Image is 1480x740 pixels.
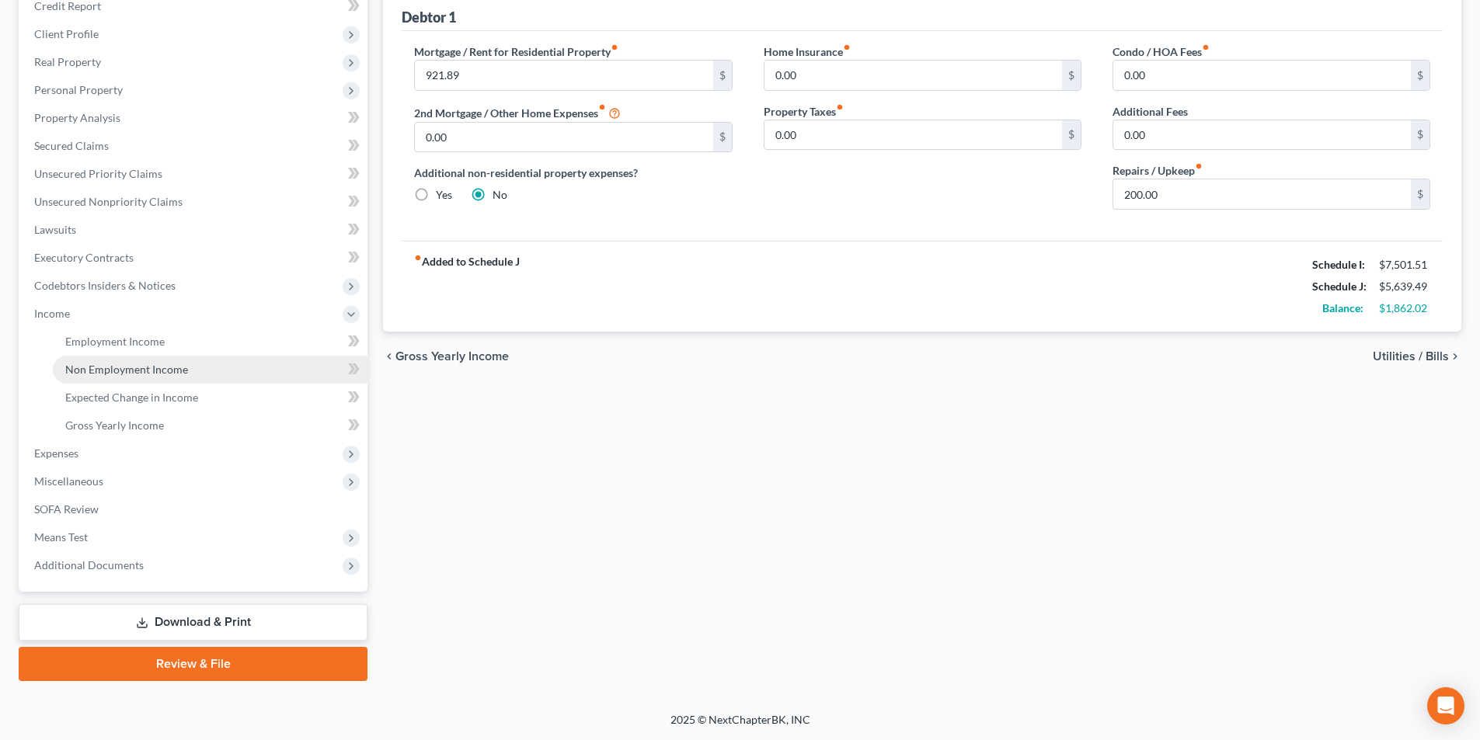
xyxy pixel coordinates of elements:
i: fiber_manual_record [1195,162,1203,170]
span: Codebtors Insiders & Notices [34,279,176,292]
span: Miscellaneous [34,474,103,488]
a: Employment Income [53,328,367,356]
label: 2nd Mortgage / Other Home Expenses [414,103,621,122]
span: Executory Contracts [34,251,134,264]
span: Client Profile [34,27,99,40]
div: $1,862.02 [1379,301,1430,316]
span: Expected Change in Income [65,391,198,404]
span: SOFA Review [34,502,99,516]
span: Expenses [34,446,78,460]
i: fiber_manual_record [843,43,851,51]
label: Property Taxes [764,103,844,120]
label: No [493,187,507,203]
div: $ [1062,120,1081,150]
span: Gross Yearly Income [395,350,509,363]
a: Property Analysis [22,104,367,132]
a: Secured Claims [22,132,367,160]
span: Utilities / Bills [1373,350,1449,363]
i: fiber_manual_record [598,103,606,111]
a: Unsecured Nonpriority Claims [22,188,367,216]
div: $7,501.51 [1379,257,1430,273]
i: chevron_left [383,350,395,363]
input: -- [415,123,712,152]
a: Gross Yearly Income [53,412,367,439]
span: Means Test [34,530,88,544]
span: Unsecured Priority Claims [34,167,162,180]
div: $ [1411,120,1430,150]
input: -- [415,61,712,90]
strong: Schedule I: [1312,258,1365,271]
button: Utilities / Bills chevron_right [1373,350,1461,363]
a: Review & File [19,647,367,681]
span: Gross Yearly Income [65,419,164,432]
label: Condo / HOA Fees [1113,43,1210,60]
i: fiber_manual_record [611,43,618,51]
strong: Schedule J: [1312,280,1367,293]
span: Employment Income [65,335,165,348]
span: Property Analysis [34,111,120,124]
label: Mortgage / Rent for Residential Property [414,43,618,60]
input: -- [1113,120,1411,150]
span: Personal Property [34,83,123,96]
span: Real Property [34,55,101,68]
input: -- [1113,179,1411,209]
i: fiber_manual_record [836,103,844,111]
a: SOFA Review [22,495,367,523]
label: Additional Fees [1113,103,1188,120]
div: $ [1411,179,1430,209]
input: -- [1113,61,1411,90]
button: chevron_left Gross Yearly Income [383,350,509,363]
a: Lawsuits [22,216,367,244]
a: Unsecured Priority Claims [22,160,367,188]
input: -- [764,120,1062,150]
i: fiber_manual_record [1202,43,1210,51]
strong: Balance: [1322,301,1363,314]
label: Home Insurance [764,43,851,60]
span: Non Employment Income [65,363,188,376]
div: $ [1411,61,1430,90]
span: Income [34,307,70,320]
div: $ [1062,61,1081,90]
input: -- [764,61,1062,90]
span: Lawsuits [34,223,76,236]
span: Unsecured Nonpriority Claims [34,195,183,208]
i: fiber_manual_record [414,254,422,262]
a: Non Employment Income [53,356,367,384]
label: Yes [436,187,452,203]
i: chevron_right [1449,350,1461,363]
span: Additional Documents [34,558,144,572]
div: Debtor 1 [402,8,456,26]
div: $ [713,123,732,152]
span: Secured Claims [34,139,109,152]
div: Open Intercom Messenger [1427,687,1464,724]
div: $5,639.49 [1379,279,1430,294]
div: 2025 © NextChapterBK, INC [298,712,1183,740]
strong: Added to Schedule J [414,254,520,319]
label: Repairs / Upkeep [1113,162,1203,179]
a: Executory Contracts [22,244,367,272]
div: $ [713,61,732,90]
a: Expected Change in Income [53,384,367,412]
label: Additional non-residential property expenses? [414,165,732,181]
a: Download & Print [19,604,367,641]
